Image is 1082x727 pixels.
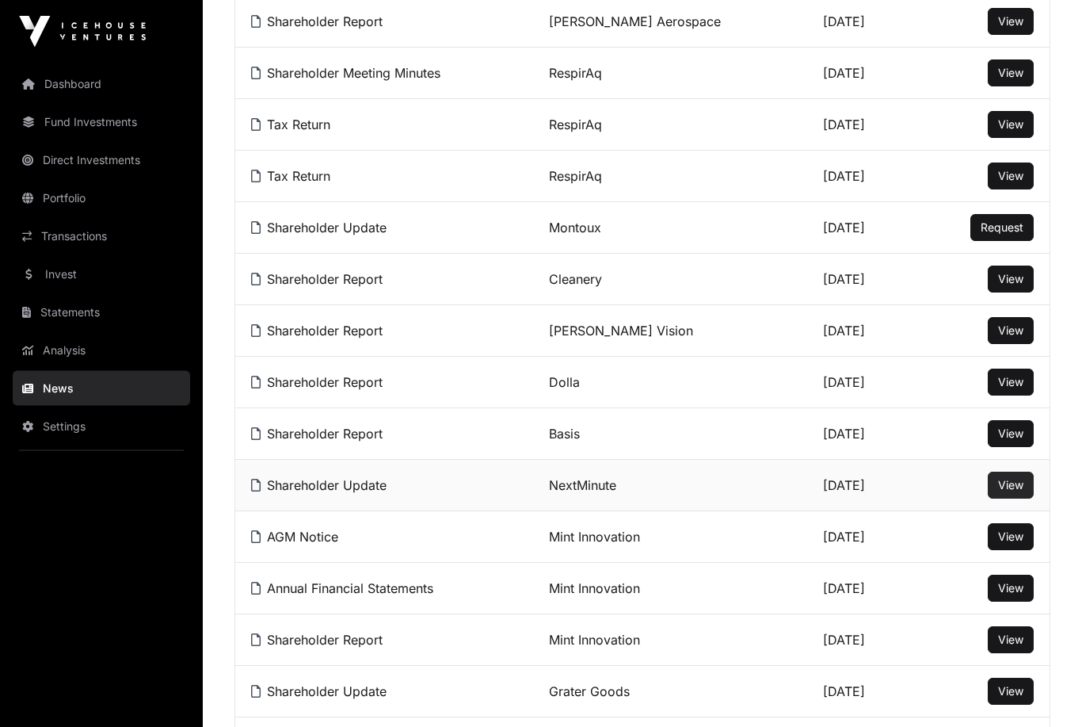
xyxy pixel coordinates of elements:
[807,615,921,667] td: [DATE]
[998,684,1023,700] a: View
[13,181,190,216] a: Portfolio
[251,220,387,236] a: Shareholder Update
[807,564,921,615] td: [DATE]
[13,219,190,254] a: Transactions
[807,512,921,564] td: [DATE]
[988,473,1034,499] button: View
[998,272,1023,288] a: View
[988,576,1034,603] button: View
[988,60,1034,87] button: View
[988,369,1034,396] button: View
[1003,651,1082,727] iframe: Chat Widget
[998,170,1023,183] span: View
[998,479,1023,492] span: View
[549,581,640,597] a: Mint Innovation
[998,582,1023,595] span: View
[807,667,921,718] td: [DATE]
[998,581,1023,597] a: View
[251,169,330,185] a: Tax Return
[988,627,1034,654] button: View
[981,220,1023,236] a: Request
[998,118,1023,132] span: View
[988,163,1034,190] button: View
[549,220,601,236] a: Montoux
[998,66,1023,82] a: View
[251,530,338,545] a: AGM Notice
[549,530,640,545] a: Mint Innovation
[13,143,190,178] a: Direct Investments
[998,633,1023,649] a: View
[13,295,190,330] a: Statements
[998,427,1023,442] a: View
[998,530,1023,545] a: View
[251,272,383,288] a: Shareholder Report
[807,100,921,151] td: [DATE]
[251,427,383,442] a: Shareholder Report
[251,633,383,649] a: Shareholder Report
[549,14,721,30] a: [PERSON_NAME] Aerospace
[13,105,190,140] a: Fund Investments
[988,524,1034,551] button: View
[549,323,693,339] a: [PERSON_NAME] Vision
[549,633,640,649] a: Mint Innovation
[998,14,1023,30] a: View
[251,684,387,700] a: Shareholder Update
[13,67,190,101] a: Dashboard
[970,215,1034,242] button: Request
[251,66,440,82] a: Shareholder Meeting Minutes
[251,375,383,391] a: Shareholder Report
[251,117,330,133] a: Tax Return
[549,117,602,133] a: RespirAq
[549,272,602,288] a: Cleanery
[549,684,630,700] a: Grater Goods
[998,67,1023,80] span: View
[807,358,921,409] td: [DATE]
[988,421,1034,448] button: View
[807,254,921,306] td: [DATE]
[13,371,190,406] a: News
[807,151,921,203] td: [DATE]
[998,15,1023,29] span: View
[998,633,1023,647] span: View
[998,530,1023,544] span: View
[807,409,921,461] td: [DATE]
[988,679,1034,706] button: View
[807,203,921,254] td: [DATE]
[13,409,190,444] a: Settings
[549,169,602,185] a: RespirAq
[998,324,1023,338] span: View
[988,9,1034,36] button: View
[549,375,580,391] a: Dolla
[998,375,1023,391] a: View
[998,323,1023,339] a: View
[988,266,1034,293] button: View
[549,478,616,494] a: NextMinute
[807,461,921,512] td: [DATE]
[251,323,383,339] a: Shareholder Report
[988,318,1034,345] button: View
[251,478,387,494] a: Shareholder Update
[251,581,433,597] a: Annual Financial Statements
[998,376,1023,389] span: View
[13,333,190,368] a: Analysis
[998,169,1023,185] a: View
[998,273,1023,286] span: View
[807,48,921,100] td: [DATE]
[549,66,602,82] a: RespirAq
[19,16,146,48] img: Icehouse Ventures Logo
[998,427,1023,441] span: View
[998,478,1023,494] a: View
[998,117,1023,133] a: View
[988,112,1034,139] button: View
[981,221,1023,235] span: Request
[998,685,1023,698] span: View
[549,427,580,442] a: Basis
[13,257,190,292] a: Invest
[807,306,921,358] td: [DATE]
[251,14,383,30] a: Shareholder Report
